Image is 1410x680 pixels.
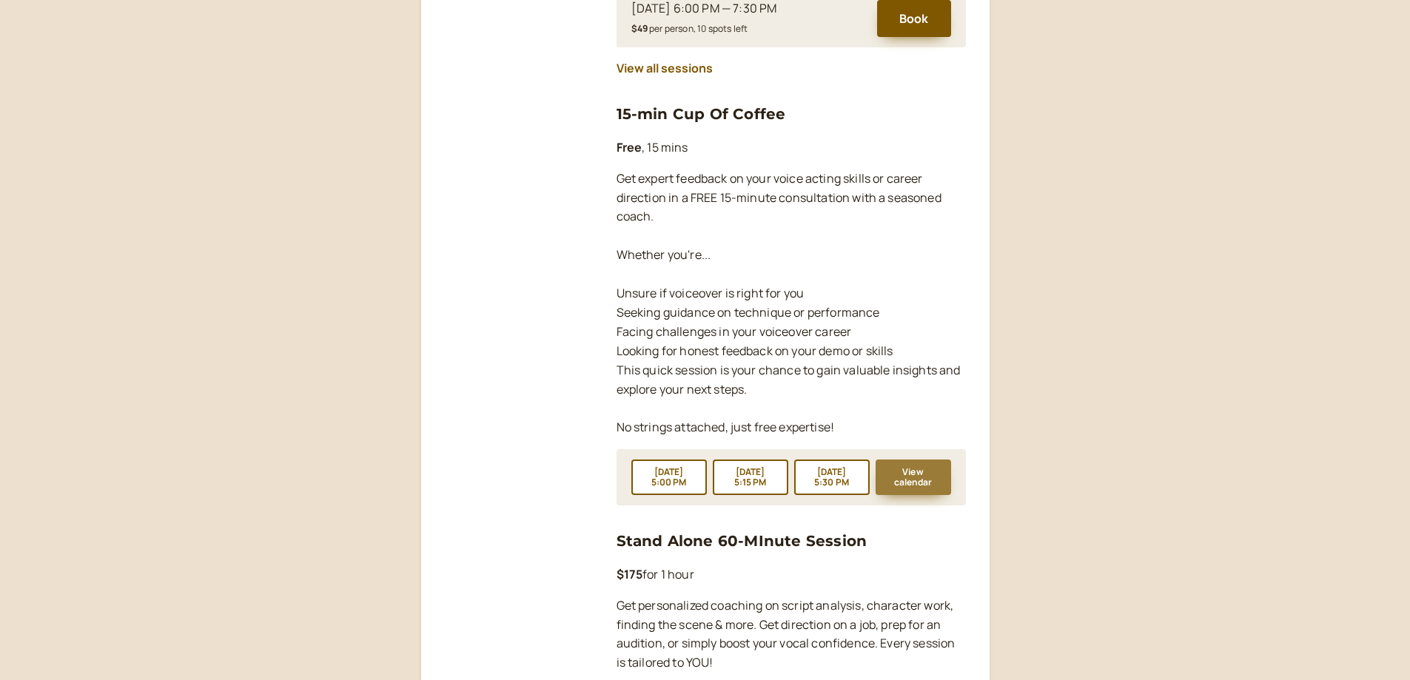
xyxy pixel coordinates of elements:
p: for 1 hour [617,565,966,585]
button: View calendar [876,459,951,495]
button: [DATE]5:30 PM [794,459,870,495]
b: $175 [617,566,643,582]
p: Get expert feedback on your voice acting skills or career direction in a FREE 15-minute consultat... [617,169,966,438]
a: 15-min Cup Of Coffee [617,105,786,123]
button: [DATE]5:15 PM [713,459,788,495]
b: Free [617,139,642,155]
small: per person, 10 spots left [631,22,748,35]
a: Stand Alone 60-MInute Session [617,532,867,550]
p: Get personalized coaching on script analysis, character work, finding the scene & more. Get direc... [617,596,966,673]
button: View all sessions [617,61,713,75]
button: [DATE]5:00 PM [631,459,707,495]
b: $49 [631,22,648,35]
p: , 15 mins [617,138,966,158]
